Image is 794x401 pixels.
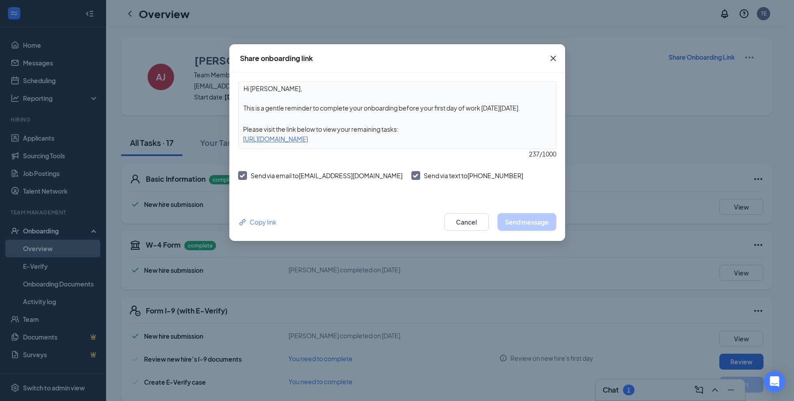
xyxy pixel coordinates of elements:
button: Cancel [444,213,489,231]
div: Please visit the link below to view your remaining tasks: [239,124,556,134]
svg: Cross [548,53,558,64]
textarea: Hi [PERSON_NAME], This is a gentle reminder to complete your onboarding before your first day of ... [239,82,556,115]
span: Send via email to [EMAIL_ADDRESS][DOMAIN_NAME] [251,172,403,179]
div: 237 / 1000 [238,149,556,159]
div: Copy link [238,217,277,227]
div: Open Intercom Messenger [764,371,785,392]
div: [URL][DOMAIN_NAME] [239,134,556,144]
button: Send message [498,213,556,231]
span: Send via text to [PHONE_NUMBER] [424,172,523,179]
div: Share onboarding link [240,53,313,63]
svg: Link [238,218,247,227]
button: Close [541,44,565,73]
button: Link Copy link [238,217,277,227]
